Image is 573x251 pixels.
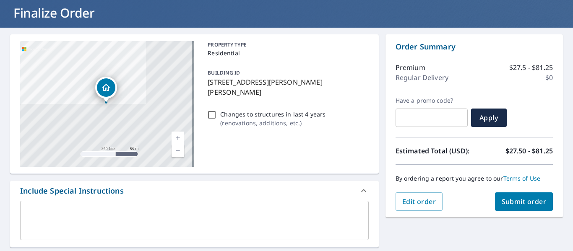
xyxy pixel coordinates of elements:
div: Include Special Instructions [10,181,379,201]
p: $0 [545,72,553,83]
a: Current Level 17, Zoom In [172,132,184,144]
p: Regular Delivery [396,72,448,83]
p: Changes to structures in last 4 years [220,110,326,119]
p: Estimated Total (USD): [396,146,474,156]
div: Include Special Instructions [20,185,124,197]
a: Current Level 17, Zoom Out [172,144,184,157]
p: [STREET_ADDRESS][PERSON_NAME][PERSON_NAME] [208,77,365,97]
a: Terms of Use [503,174,541,182]
p: BUILDING ID [208,69,240,76]
p: PROPERTY TYPE [208,41,365,49]
p: $27.5 - $81.25 [509,62,553,72]
button: Edit order [396,192,443,211]
label: Have a promo code? [396,97,468,104]
span: Submit order [502,197,547,206]
h1: Finalize Order [10,4,563,21]
p: Residential [208,49,365,57]
p: Premium [396,62,425,72]
p: $27.50 - $81.25 [505,146,553,156]
p: ( renovations, additions, etc. ) [220,119,326,127]
span: Apply [478,113,500,122]
button: Submit order [495,192,553,211]
div: Dropped pin, building 1, Residential property, 447 Omar Ct Saint Peters, MO 63376 [95,77,117,103]
span: Edit order [402,197,436,206]
p: By ordering a report you agree to our [396,175,553,182]
button: Apply [471,109,507,127]
p: Order Summary [396,41,553,52]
